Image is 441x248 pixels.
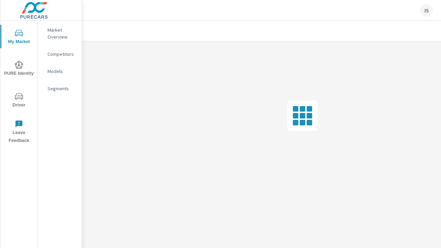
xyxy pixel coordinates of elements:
[48,68,76,75] p: Models
[48,51,76,58] p: Competitors
[2,92,35,109] span: Driver
[38,25,82,42] div: Market Overview
[38,83,82,94] div: Segments
[38,66,82,76] div: Models
[38,49,82,59] div: Competitors
[420,4,433,17] div: IS
[0,21,38,147] div: nav menu
[2,120,35,145] span: Leave Feedback
[48,85,76,92] p: Segments
[2,29,35,46] span: My Market
[2,61,35,77] span: PURE Identity
[48,27,76,40] p: Market Overview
